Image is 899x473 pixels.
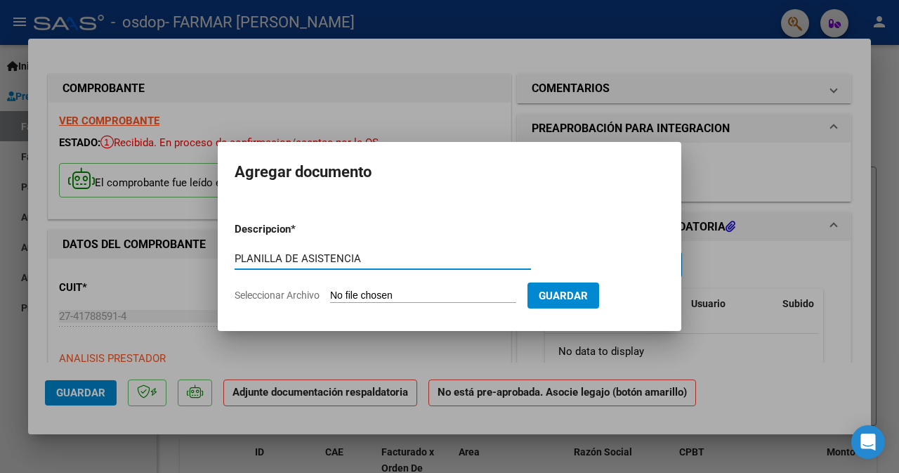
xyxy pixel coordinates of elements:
[851,425,885,459] div: Open Intercom Messenger
[235,159,664,186] h2: Agregar documento
[527,283,599,309] button: Guardar
[235,221,364,238] p: Descripcion
[539,290,588,302] span: Guardar
[235,290,320,301] span: Seleccionar Archivo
